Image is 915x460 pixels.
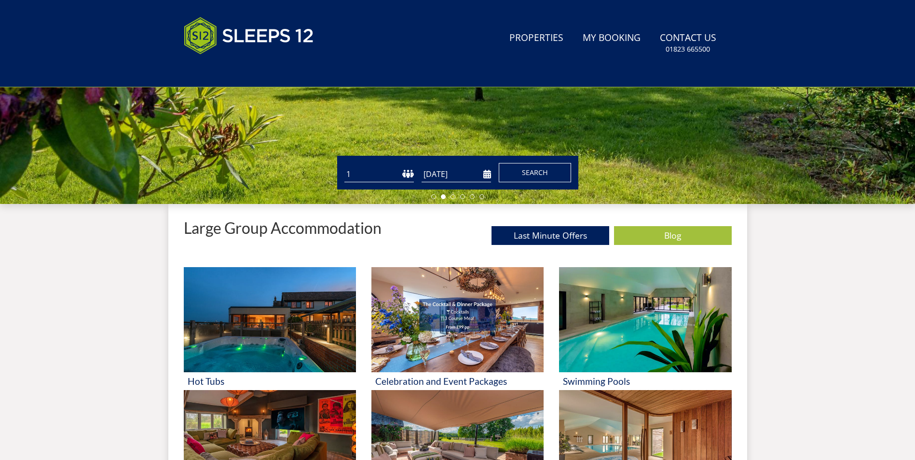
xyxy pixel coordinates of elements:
button: Search [499,163,571,182]
a: Last Minute Offers [492,226,609,245]
h3: Celebration and Event Packages [375,376,540,386]
iframe: Customer reviews powered by Trustpilot [179,66,280,74]
img: 'Swimming Pools' - Large Group Accommodation Holiday Ideas [559,267,731,372]
a: 'Hot Tubs' - Large Group Accommodation Holiday Ideas Hot Tubs [184,267,356,390]
img: 'Hot Tubs' - Large Group Accommodation Holiday Ideas [184,267,356,372]
a: My Booking [579,27,644,49]
a: 'Celebration and Event Packages' - Large Group Accommodation Holiday Ideas Celebration and Event ... [371,267,544,390]
img: Sleeps 12 [184,12,314,60]
input: Arrival Date [422,166,491,182]
h3: Swimming Pools [563,376,727,386]
img: 'Celebration and Event Packages' - Large Group Accommodation Holiday Ideas [371,267,544,372]
small: 01823 665500 [666,44,710,54]
a: 'Swimming Pools' - Large Group Accommodation Holiday Ideas Swimming Pools [559,267,731,390]
p: Large Group Accommodation [184,219,382,236]
a: Blog [614,226,732,245]
h3: Hot Tubs [188,376,352,386]
a: Contact Us01823 665500 [656,27,720,59]
a: Properties [505,27,567,49]
span: Search [522,168,548,177]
